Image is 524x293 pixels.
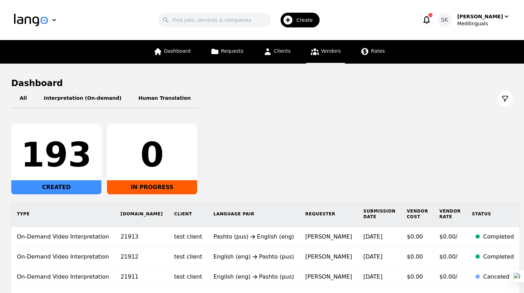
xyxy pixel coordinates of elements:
[466,201,519,227] th: Status
[299,267,358,287] td: [PERSON_NAME]
[169,267,208,287] td: test client
[206,40,248,64] a: Requests
[439,273,457,280] span: $0.00/
[213,233,294,241] div: Pashto (pus) English (eng)
[439,253,457,260] span: $0.00/
[164,48,191,54] span: Dashboard
[401,227,434,247] td: $0.00
[149,40,195,64] a: Dashboard
[221,48,244,54] span: Requests
[457,20,510,27] div: Medilinguals
[441,16,448,24] span: SK
[356,40,389,64] a: Rates
[11,89,35,109] button: All
[497,91,513,106] button: Filter
[363,273,382,280] time: [DATE]
[14,14,48,26] img: Logo
[363,233,382,240] time: [DATE]
[115,227,169,247] td: 21913
[11,78,513,89] h1: Dashboard
[271,10,324,30] button: Create
[401,267,434,287] td: $0.00
[130,89,199,109] button: Human Translation
[274,48,291,54] span: Clients
[371,48,385,54] span: Rates
[437,13,510,27] button: SK[PERSON_NAME]Medilinguals
[11,247,115,267] td: On-Demand Video Interpretation
[439,233,457,240] span: $0.00/
[113,138,191,172] div: 0
[107,180,197,194] div: IN PROGRESS
[434,201,466,227] th: Vendor Rate
[158,13,271,27] input: Find jobs, services & companies
[213,253,294,261] div: English (eng) Pashto (pus)
[299,227,358,247] td: [PERSON_NAME]
[306,40,345,64] a: Vendors
[401,247,434,267] td: $0.00
[483,233,514,241] div: Completed
[299,247,358,267] td: [PERSON_NAME]
[11,180,101,194] div: CREATED
[363,253,382,260] time: [DATE]
[169,227,208,247] td: test client
[35,89,130,109] button: Interpretation (On-demand)
[11,201,115,227] th: Type
[299,201,358,227] th: Requester
[321,48,341,54] span: Vendors
[115,247,169,267] td: 21912
[17,138,96,172] div: 193
[401,201,434,227] th: Vendor Cost
[11,227,115,247] td: On-Demand Video Interpretation
[483,253,514,261] div: Completed
[169,201,208,227] th: Client
[115,267,169,287] td: 21911
[296,17,318,24] span: Create
[115,201,169,227] th: [DOMAIN_NAME]
[11,267,115,287] td: On-Demand Video Interpretation
[259,40,295,64] a: Clients
[169,247,208,267] td: test client
[208,201,299,227] th: Language Pair
[457,13,503,20] div: [PERSON_NAME]
[358,201,401,227] th: Submission Date
[483,273,514,281] div: Canceled
[213,273,294,281] div: English (eng) Pashto (pus)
